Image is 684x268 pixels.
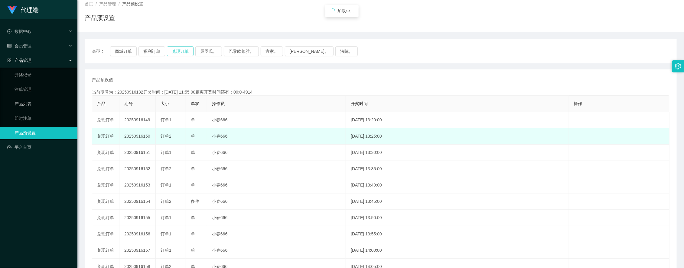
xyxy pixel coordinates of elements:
[92,89,669,95] div: 当前期号为：20250916132开奖时间：[DATE] 11:55:00距离开奖时间还有：00:0-4914
[161,101,169,106] span: 大小
[346,210,569,226] td: [DATE] 13:50:00
[119,161,156,177] td: 20250916152
[212,101,225,106] span: 操作员
[119,193,156,210] td: 20250916154
[195,46,222,56] button: 屈臣氏。
[85,13,115,22] h1: 产品预设置
[285,46,334,56] button: [PERSON_NAME]。
[119,210,156,226] td: 20250916155
[261,46,283,56] button: 宜家。
[191,134,195,139] span: 单
[119,128,156,145] td: 20250916150
[161,183,171,187] span: 订单1
[337,8,354,13] span: 加载中...
[191,166,195,171] span: 单
[110,46,137,56] button: 商城订单
[675,63,681,69] i: 图标： 设置
[207,112,346,128] td: 小春666
[92,161,119,177] td: 兑现订单
[161,248,171,253] span: 订单1
[191,150,195,155] span: 单
[207,210,346,226] td: 小春666
[346,226,569,242] td: [DATE] 13:55:00
[346,177,569,193] td: [DATE] 13:40:00
[92,112,119,128] td: 兑现订单
[15,69,73,81] a: 开奖记录
[21,0,39,20] h1: 代理端
[96,2,97,6] span: /
[346,242,569,259] td: [DATE] 14:00:00
[351,101,368,106] span: 开奖时间
[207,128,346,145] td: 小春666
[161,150,171,155] span: 订单1
[7,6,17,14] img: logo.9652507e.png
[15,112,73,124] a: 即时注单
[161,117,171,122] span: 订单1
[191,215,195,220] span: 单
[92,210,119,226] td: 兑现订单
[15,58,31,63] font: 产品管理
[191,199,199,204] span: 多件
[92,226,119,242] td: 兑现订单
[138,46,165,56] button: 福利订单
[167,46,194,56] button: 兑现订单
[346,145,569,161] td: [DATE] 13:30:00
[207,242,346,259] td: 小春666
[7,29,11,33] i: 图标： check-circle-o
[207,177,346,193] td: 小春666
[207,193,346,210] td: 小春666
[224,46,259,56] button: 巴黎欧莱雅。
[191,183,195,187] span: 单
[330,8,335,13] i: 图标： 正在加载
[346,112,569,128] td: [DATE] 13:20:00
[92,177,119,193] td: 兑现订单
[346,193,569,210] td: [DATE] 13:45:00
[92,77,113,83] span: 产品预设值
[119,112,156,128] td: 20250916149
[92,46,110,56] span: 类型：
[97,101,106,106] span: 产品
[99,2,116,6] span: 产品管理
[92,242,119,259] td: 兑现订单
[92,128,119,145] td: 兑现订单
[161,231,171,236] span: 订单1
[346,128,569,145] td: [DATE] 13:25:00
[161,215,171,220] span: 订单1
[191,117,195,122] span: 单
[122,2,143,6] span: 产品预设置
[15,43,31,48] font: 会员管理
[119,226,156,242] td: 20250916156
[119,177,156,193] td: 20250916153
[7,7,39,12] a: 代理端
[161,134,171,139] span: 订单2
[92,145,119,161] td: 兑现订单
[92,193,119,210] td: 兑现订单
[335,46,358,56] button: 法院。
[191,248,195,253] span: 单
[15,127,73,139] a: 产品预设置
[119,145,156,161] td: 20250916151
[124,101,133,106] span: 期号
[191,101,199,106] span: 单双
[346,161,569,177] td: [DATE] 13:35:00
[119,2,120,6] span: /
[207,161,346,177] td: 小春666
[574,101,582,106] span: 操作
[15,83,73,95] a: 注单管理
[119,242,156,259] td: 20250916157
[7,58,11,62] i: 图标： AppStore-O
[7,44,11,48] i: 图标： table
[15,98,73,110] a: 产品列表
[7,141,73,153] a: 图标： 仪表板平台首页
[207,145,346,161] td: 小春666
[161,166,171,171] span: 订单2
[85,2,93,6] span: 首页
[161,199,171,204] span: 订单2
[207,226,346,242] td: 小春666
[15,29,31,34] font: 数据中心
[191,231,195,236] span: 单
